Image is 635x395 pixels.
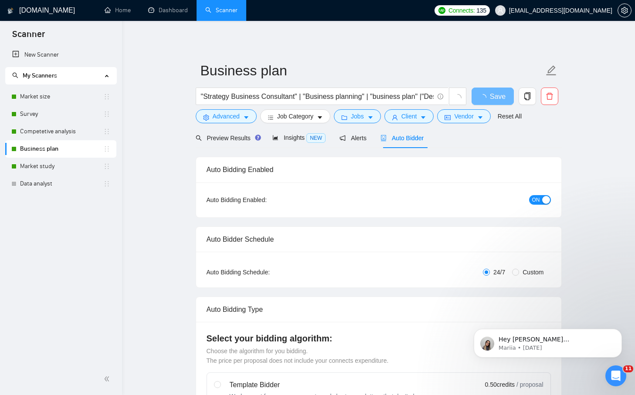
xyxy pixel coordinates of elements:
[196,135,258,142] span: Preview Results
[367,114,374,121] span: caret-down
[5,28,52,46] span: Scanner
[420,114,426,121] span: caret-down
[477,114,483,121] span: caret-down
[5,158,116,175] li: Market study
[201,91,434,102] input: Search Freelance Jobs...
[7,4,14,18] img: logo
[12,46,109,64] a: New Scanner
[5,140,116,158] li: Business plan
[454,111,473,121] span: Vendor
[472,88,514,105] button: Save
[196,109,257,123] button: settingAdvancedcaret-down
[618,7,632,14] a: setting
[23,72,57,79] span: My Scanners
[519,88,536,105] button: copy
[207,227,551,252] div: Auto Bidder Schedule
[351,111,364,121] span: Jobs
[104,375,112,383] span: double-left
[401,111,417,121] span: Client
[203,114,209,121] span: setting
[207,157,551,182] div: Auto Bidding Enabled
[12,72,18,78] span: search
[340,135,367,142] span: Alerts
[516,380,543,389] span: / proposal
[445,114,451,121] span: idcard
[230,380,432,390] div: Template Bidder
[340,135,346,141] span: notification
[497,7,503,14] span: user
[207,348,389,364] span: Choose the algorithm for you bidding. The price per proposal does not include your connects expen...
[103,145,110,152] span: holder
[213,111,240,121] span: Advanced
[519,92,536,100] span: copy
[461,311,635,371] iframe: Intercom notifications message
[207,195,321,205] div: Auto Bidding Enabled:
[103,163,110,170] span: holder
[5,46,116,64] li: New Scanner
[5,123,116,140] li: Competetive analysis
[490,91,506,102] span: Save
[207,297,551,322] div: Auto Bidding Type
[105,7,131,14] a: homeHome
[260,109,330,123] button: barsJob Categorycaret-down
[546,65,557,76] span: edit
[268,114,274,121] span: bars
[254,134,262,142] div: Tooltip anchor
[519,267,547,277] span: Custom
[618,7,631,14] span: setting
[103,93,110,100] span: holder
[207,332,551,344] h4: Select your bidding algorithm:
[532,195,540,205] span: ON
[380,135,424,142] span: Auto Bidder
[438,94,443,99] span: info-circle
[196,135,202,141] span: search
[380,135,387,141] span: robot
[490,267,509,277] span: 24/7
[454,94,462,102] span: loading
[448,6,475,15] span: Connects:
[317,114,323,121] span: caret-down
[277,111,313,121] span: Job Category
[20,140,103,158] a: Business plan
[485,380,515,389] span: 0.50 credits
[476,6,486,15] span: 135
[20,158,103,175] a: Market study
[103,180,110,187] span: holder
[103,128,110,135] span: holder
[618,3,632,17] button: setting
[103,111,110,118] span: holder
[12,72,57,79] span: My Scanners
[5,175,116,192] li: Data analyst
[334,109,381,123] button: folderJobscaret-down
[384,109,434,123] button: userClientcaret-down
[207,267,321,277] div: Auto Bidding Schedule:
[200,60,544,81] input: Scanner name...
[205,7,238,14] a: searchScanner
[623,365,633,372] span: 11
[437,109,490,123] button: idcardVendorcaret-down
[541,92,558,100] span: delete
[20,105,103,123] a: Survey
[605,365,626,386] iframe: Intercom live chat
[5,88,116,105] li: Market size
[392,114,398,121] span: user
[438,7,445,14] img: upwork-logo.png
[243,114,249,121] span: caret-down
[148,7,188,14] a: dashboardDashboard
[541,88,558,105] button: delete
[341,114,347,121] span: folder
[20,175,103,192] a: Data analyst
[272,134,326,141] span: Insights
[498,111,522,121] a: Reset All
[306,133,326,143] span: NEW
[272,135,278,141] span: area-chart
[20,123,103,140] a: Competetive analysis
[20,88,103,105] a: Market size
[479,94,490,101] span: loading
[5,105,116,123] li: Survey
